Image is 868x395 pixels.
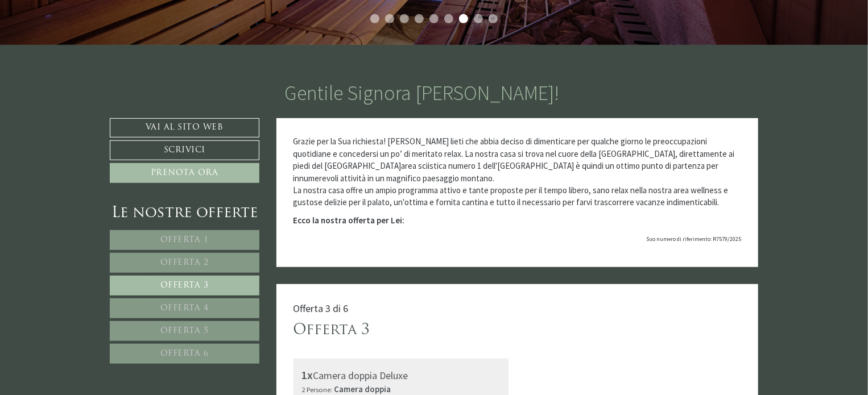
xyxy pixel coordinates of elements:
span: Offerta 2 [160,259,209,267]
span: Suo numero di riferimento: R7579/2025 [646,235,741,243]
div: Buon giorno, come possiamo aiutarla? [9,30,156,63]
span: Offerta 3 di 6 [294,302,349,315]
div: Le nostre offerte [110,203,259,224]
b: Camera doppia [334,384,391,394]
div: lunedì [203,9,245,27]
div: Camera doppia Deluxe [302,367,501,384]
button: Invia [386,300,449,319]
strong: Ecco la nostra offerta per Lei: [294,215,405,226]
small: 2 Persone: [302,385,333,394]
span: Offerta 4 [160,304,209,313]
a: Prenota ora [110,163,259,183]
div: Montis – Active Nature Spa [17,32,151,41]
span: Offerta 6 [160,350,209,358]
span: Offerta 3 [160,281,209,290]
span: Offerta 1 [160,236,209,244]
small: 19:45 [17,53,151,60]
a: Vai al sito web [110,118,259,138]
b: 1x [302,368,313,382]
span: Offerta 5 [160,327,209,335]
p: Grazie per la Sua richiesta! [PERSON_NAME] lieti che abbia deciso di dimenticare per qualche gior... [294,135,742,209]
a: Scrivici [110,140,259,160]
div: Offerta 3 [294,320,370,341]
h1: Gentile Signora [PERSON_NAME]! [285,82,560,105]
